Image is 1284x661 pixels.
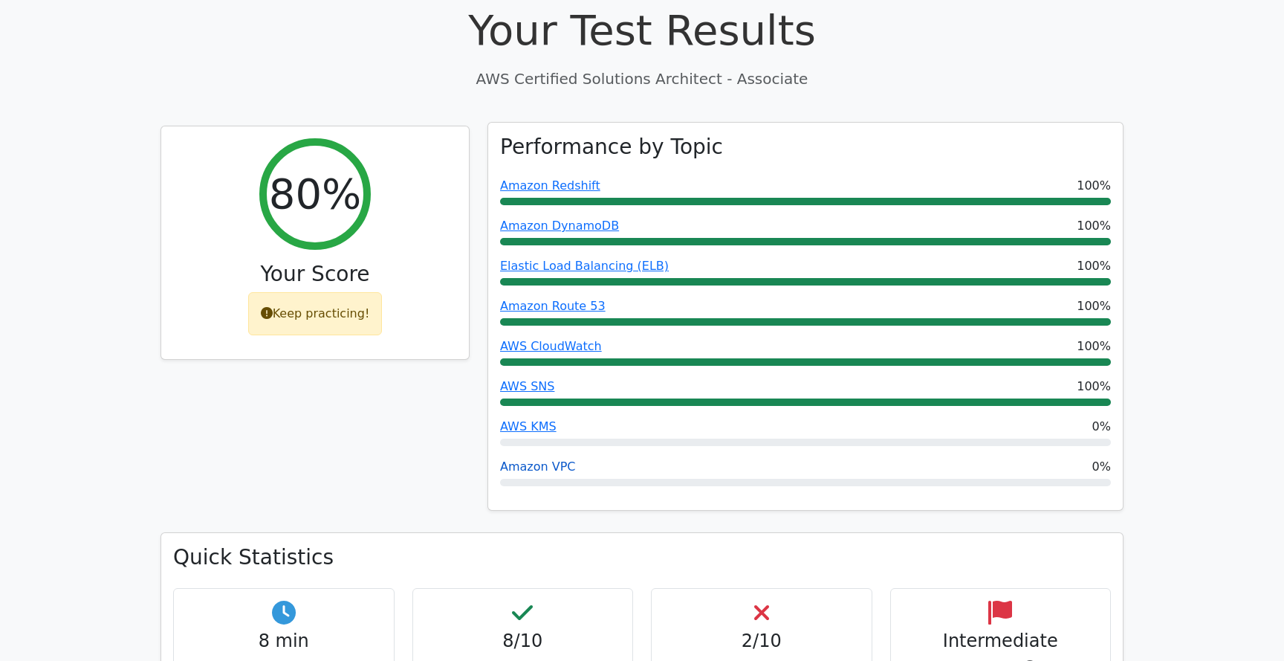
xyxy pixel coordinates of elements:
[1077,297,1111,315] span: 100%
[500,339,602,353] a: AWS CloudWatch
[500,219,619,233] a: Amazon DynamoDB
[500,379,554,393] a: AWS SNS
[173,262,457,287] h3: Your Score
[1077,378,1111,396] span: 100%
[248,292,383,335] div: Keep practicing!
[903,631,1099,652] h4: Intermediate
[1077,177,1111,195] span: 100%
[500,178,600,193] a: Amazon Redshift
[1092,458,1111,476] span: 0%
[160,5,1123,55] h1: Your Test Results
[500,299,606,313] a: Amazon Route 53
[500,259,669,273] a: Elastic Load Balancing (ELB)
[1077,338,1111,355] span: 100%
[1077,257,1111,275] span: 100%
[160,68,1123,90] p: AWS Certified Solutions Architect - Associate
[500,460,576,474] a: Amazon VPC
[500,135,723,160] h3: Performance by Topic
[664,631,860,652] h4: 2/10
[269,169,361,219] h2: 80%
[1092,418,1111,436] span: 0%
[500,419,557,433] a: AWS KMS
[186,631,382,652] h4: 8 min
[1077,217,1111,235] span: 100%
[173,545,1111,570] h3: Quick Statistics
[425,631,621,652] h4: 8/10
